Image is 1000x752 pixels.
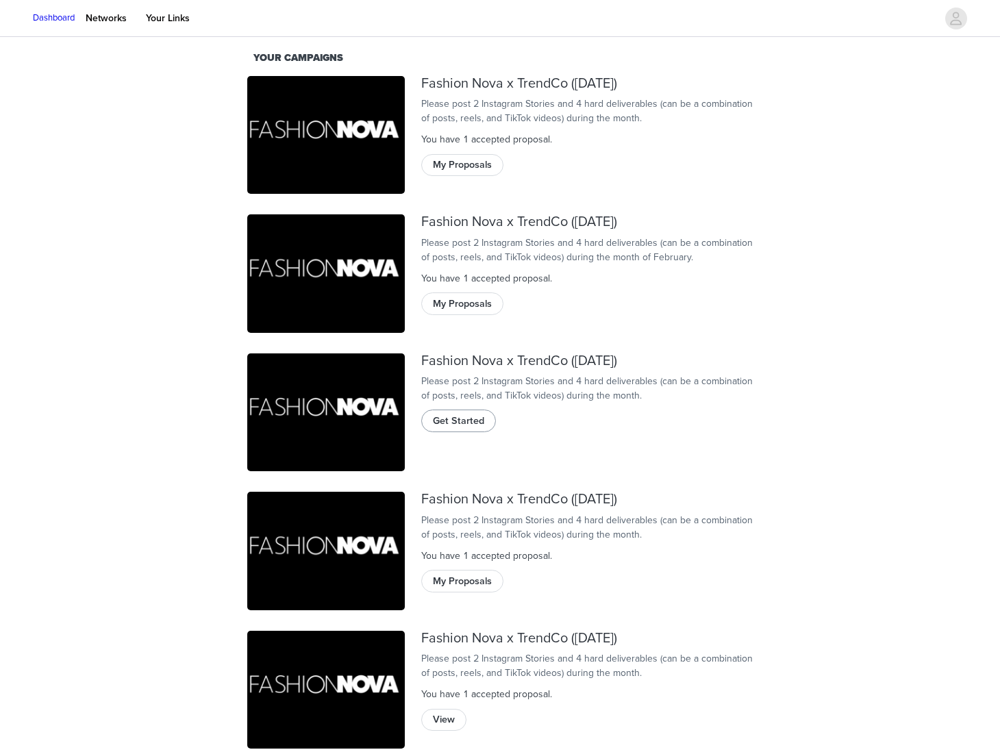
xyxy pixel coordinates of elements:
[421,410,496,431] button: Get Started
[247,76,405,195] img: Fashion Nova
[421,631,753,647] div: Fashion Nova x TrendCo ([DATE])
[421,97,753,125] div: Please post 2 Instagram Stories and 4 hard deliverables (can be a combination of posts, reels, an...
[433,414,484,429] span: Get Started
[421,710,466,720] a: View
[421,214,753,230] div: Fashion Nova x TrendCo ([DATE])
[138,3,198,34] a: Your Links
[247,631,405,749] img: Fashion Nova
[421,134,552,145] span: You have 1 accepted proposal .
[421,273,552,284] span: You have 1 accepted proposal .
[421,154,503,176] button: My Proposals
[33,12,75,25] a: Dashboard
[253,51,747,66] div: Your Campaigns
[421,292,503,314] button: My Proposals
[247,353,405,472] img: Fashion Nova
[247,214,405,333] img: Fashion Nova
[421,492,753,507] div: Fashion Nova x TrendCo ([DATE])
[77,3,135,34] a: Networks
[421,570,503,592] button: My Proposals
[421,76,753,92] div: Fashion Nova x TrendCo ([DATE])
[421,688,552,700] span: You have 1 accepted proposal .
[421,709,466,731] button: View
[949,8,962,29] div: avatar
[421,236,753,264] div: Please post 2 Instagram Stories and 4 hard deliverables (can be a combination of posts, reels, an...
[247,492,405,610] img: Fashion Nova
[421,550,552,562] span: You have 1 accepted proposal .
[421,374,753,403] div: Please post 2 Instagram Stories and 4 hard deliverables (can be a combination of posts, reels, an...
[421,353,753,369] div: Fashion Nova x TrendCo ([DATE])
[421,513,753,542] div: Please post 2 Instagram Stories and 4 hard deliverables (can be a combination of posts, reels, an...
[421,651,753,680] div: Please post 2 Instagram Stories and 4 hard deliverables (can be a combination of posts, reels, an...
